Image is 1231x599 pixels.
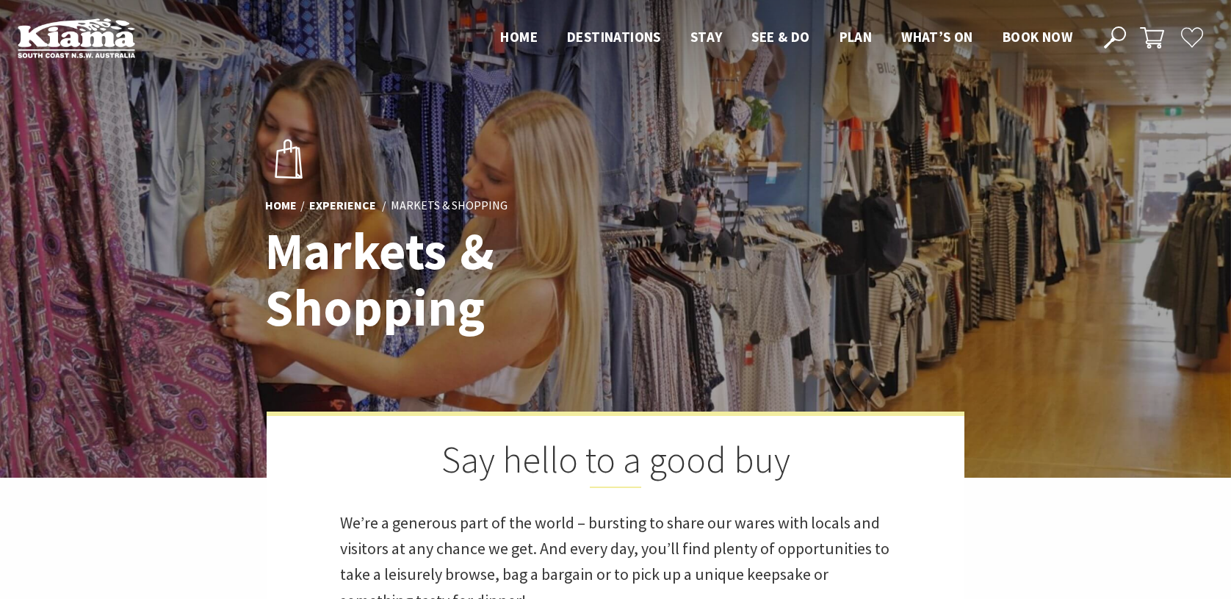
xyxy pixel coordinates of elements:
span: Book now [1003,28,1072,46]
h1: Markets & Shopping [265,223,680,337]
span: See & Do [751,28,809,46]
img: Kiama Logo [18,18,135,58]
h2: Say hello to a good buy [340,438,891,488]
span: Home [500,28,538,46]
nav: Main Menu [485,26,1087,50]
span: Stay [690,28,723,46]
span: What’s On [901,28,973,46]
span: Destinations [567,28,661,46]
span: Plan [840,28,873,46]
a: Home [265,198,297,215]
a: Experience [309,198,376,215]
li: Markets & Shopping [391,197,508,216]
